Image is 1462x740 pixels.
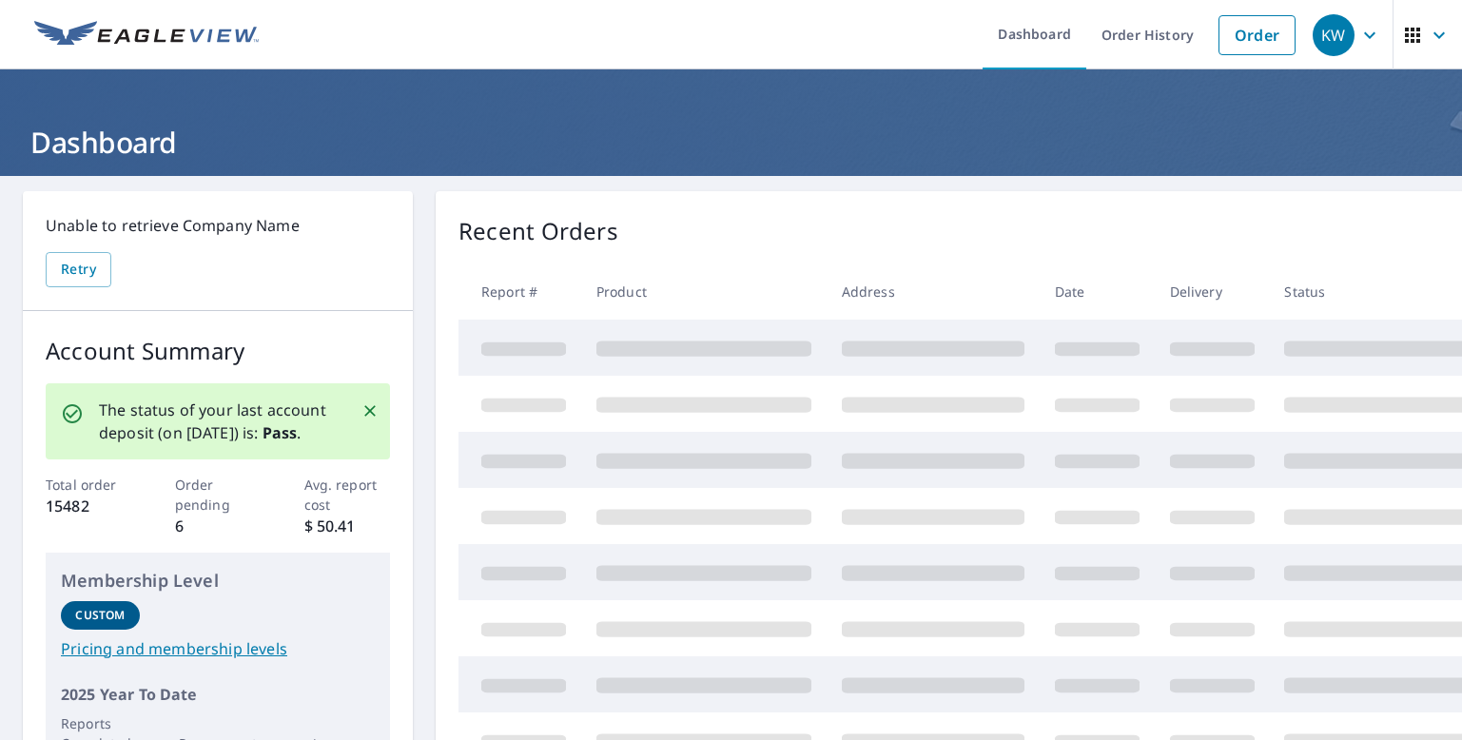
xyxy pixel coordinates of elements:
[827,263,1040,320] th: Address
[46,475,132,495] p: Total order
[46,495,132,517] p: 15482
[61,568,375,594] p: Membership Level
[175,515,262,537] p: 6
[458,214,618,248] p: Recent Orders
[46,252,111,287] button: Retry
[175,475,262,515] p: Order pending
[23,123,1439,162] h1: Dashboard
[1155,263,1270,320] th: Delivery
[34,21,259,49] img: EV Logo
[75,607,125,624] p: Custom
[263,422,298,443] b: Pass
[581,263,827,320] th: Product
[1313,14,1355,56] div: KW
[1040,263,1155,320] th: Date
[99,399,339,444] p: The status of your last account deposit (on [DATE]) is: .
[46,214,390,237] p: Unable to retrieve Company Name
[458,263,581,320] th: Report #
[304,475,391,515] p: Avg. report cost
[304,515,391,537] p: $ 50.41
[61,683,375,706] p: 2025 Year To Date
[46,334,390,368] p: Account Summary
[358,399,382,423] button: Close
[61,637,375,660] a: Pricing and membership levels
[1218,15,1296,55] a: Order
[61,258,96,282] span: Retry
